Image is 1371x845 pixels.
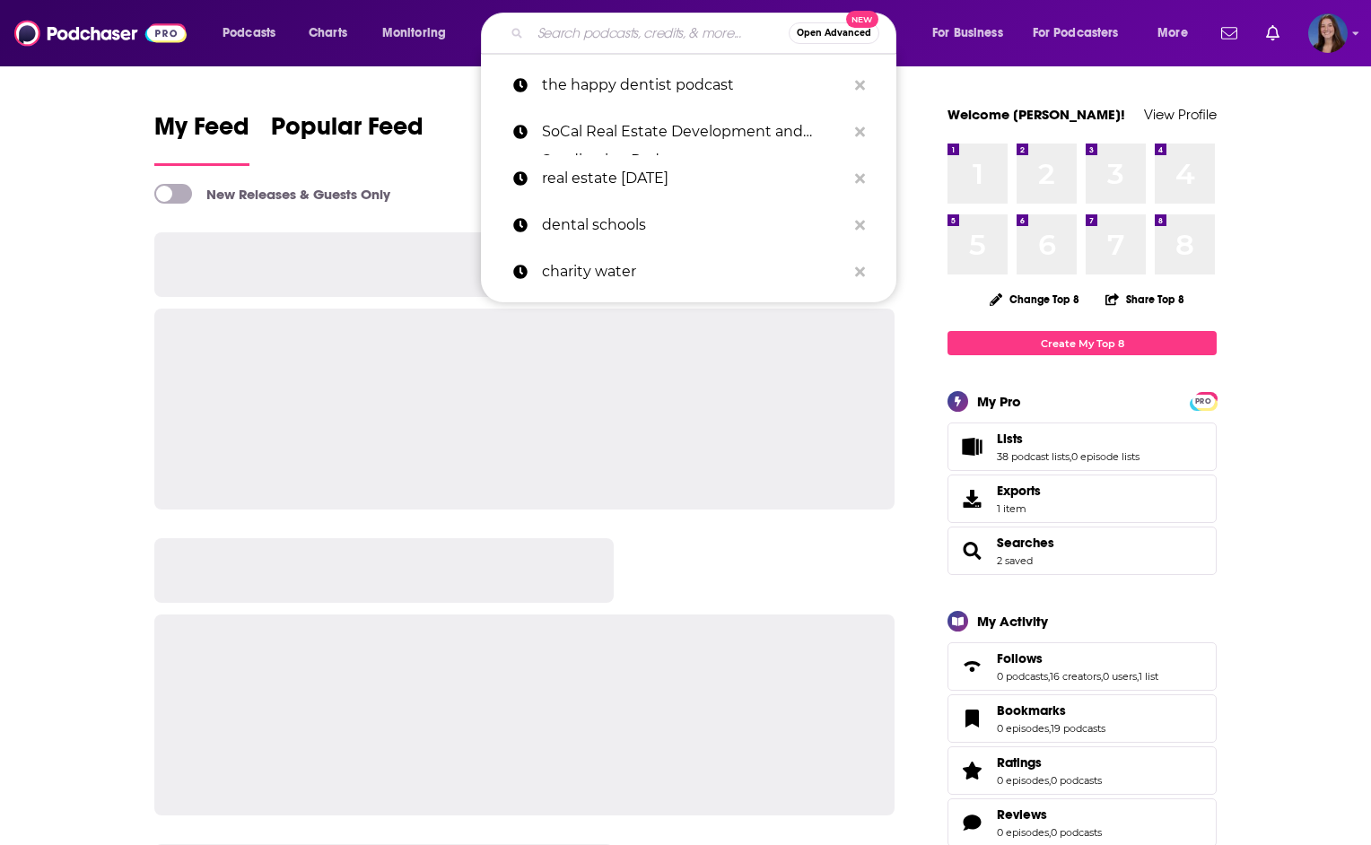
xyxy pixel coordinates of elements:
[297,19,358,48] a: Charts
[997,722,1049,735] a: 0 episodes
[997,502,1041,515] span: 1 item
[997,535,1054,551] a: Searches
[997,826,1049,839] a: 0 episodes
[1214,18,1244,48] a: Show notifications dropdown
[954,654,990,679] a: Follows
[997,806,1102,823] a: Reviews
[1145,19,1210,48] button: open menu
[954,810,990,835] a: Reviews
[1137,670,1139,683] span: ,
[997,670,1048,683] a: 0 podcasts
[954,758,990,783] a: Ratings
[1105,282,1185,317] button: Share Top 8
[997,431,1140,447] a: Lists
[947,642,1217,691] span: Follows
[542,109,846,155] p: SoCal Real Estate Development and Syndication Podcast
[954,706,990,731] a: Bookmarks
[954,434,990,459] a: Lists
[271,111,424,152] span: Popular Feed
[481,62,896,109] a: the happy dentist podcast
[542,202,846,248] p: dental schools
[223,21,275,46] span: Podcasts
[977,393,1021,410] div: My Pro
[154,184,390,204] a: New Releases & Guests Only
[542,248,846,295] p: charity water
[947,694,1217,743] span: Bookmarks
[1051,826,1102,839] a: 0 podcasts
[481,109,896,155] a: SoCal Real Estate Development and Syndication Podcast
[271,111,424,166] a: Popular Feed
[1050,670,1101,683] a: 16 creators
[1139,670,1158,683] a: 1 list
[1192,394,1214,407] a: PRO
[997,554,1033,567] a: 2 saved
[14,16,187,50] img: Podchaser - Follow, Share and Rate Podcasts
[979,288,1090,310] button: Change Top 8
[997,483,1041,499] span: Exports
[997,702,1066,719] span: Bookmarks
[947,527,1217,575] span: Searches
[954,486,990,511] span: Exports
[154,111,249,152] span: My Feed
[954,538,990,563] a: Searches
[1308,13,1348,53] span: Logged in as emmadonovan
[997,774,1049,787] a: 0 episodes
[1103,670,1137,683] a: 0 users
[846,11,878,28] span: New
[542,62,846,109] p: the happy dentist podcast
[1033,21,1119,46] span: For Podcasters
[997,754,1042,771] span: Ratings
[977,613,1048,630] div: My Activity
[1051,722,1105,735] a: 19 podcasts
[1259,18,1287,48] a: Show notifications dropdown
[947,331,1217,355] a: Create My Top 8
[997,702,1105,719] a: Bookmarks
[947,746,1217,795] span: Ratings
[789,22,879,44] button: Open AdvancedNew
[997,754,1102,771] a: Ratings
[481,202,896,248] a: dental schools
[1144,106,1217,123] a: View Profile
[1308,13,1348,53] img: User Profile
[1071,450,1140,463] a: 0 episode lists
[1049,722,1051,735] span: ,
[1157,21,1188,46] span: More
[1070,450,1071,463] span: ,
[947,422,1217,471] span: Lists
[1051,774,1102,787] a: 0 podcasts
[997,650,1043,666] span: Follows
[1021,19,1145,48] button: open menu
[1049,826,1051,839] span: ,
[481,155,896,202] a: real estate [DATE]
[997,806,1047,823] span: Reviews
[382,21,446,46] span: Monitoring
[1101,670,1103,683] span: ,
[1049,774,1051,787] span: ,
[920,19,1026,48] button: open menu
[498,13,913,54] div: Search podcasts, credits, & more...
[932,21,1003,46] span: For Business
[997,650,1158,666] a: Follows
[1192,395,1214,408] span: PRO
[530,19,789,48] input: Search podcasts, credits, & more...
[997,431,1023,447] span: Lists
[1308,13,1348,53] button: Show profile menu
[947,106,1125,123] a: Welcome [PERSON_NAME]!
[997,450,1070,463] a: 38 podcast lists
[797,29,871,38] span: Open Advanced
[947,475,1217,523] a: Exports
[370,19,469,48] button: open menu
[210,19,299,48] button: open menu
[154,111,249,166] a: My Feed
[1048,670,1050,683] span: ,
[542,155,846,202] p: real estate today
[481,248,896,295] a: charity water
[309,21,347,46] span: Charts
